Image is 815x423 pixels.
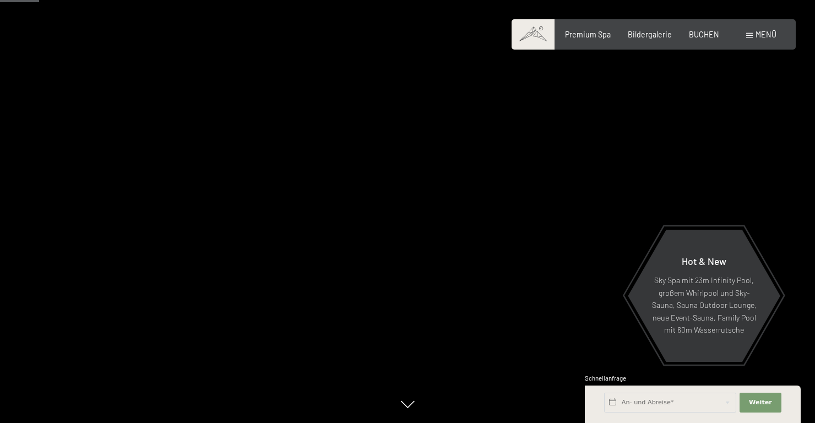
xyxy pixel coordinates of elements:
a: Hot & New Sky Spa mit 23m Infinity Pool, großem Whirlpool und Sky-Sauna, Sauna Outdoor Lounge, ne... [627,229,781,362]
span: Schnellanfrage [585,375,626,382]
a: Bildergalerie [628,30,672,39]
a: Premium Spa [565,30,611,39]
span: Menü [756,30,776,39]
span: Weiter [749,398,772,407]
p: Sky Spa mit 23m Infinity Pool, großem Whirlpool und Sky-Sauna, Sauna Outdoor Lounge, neue Event-S... [651,274,757,337]
a: BUCHEN [689,30,719,39]
button: Weiter [740,393,781,413]
span: Hot & New [682,255,726,267]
